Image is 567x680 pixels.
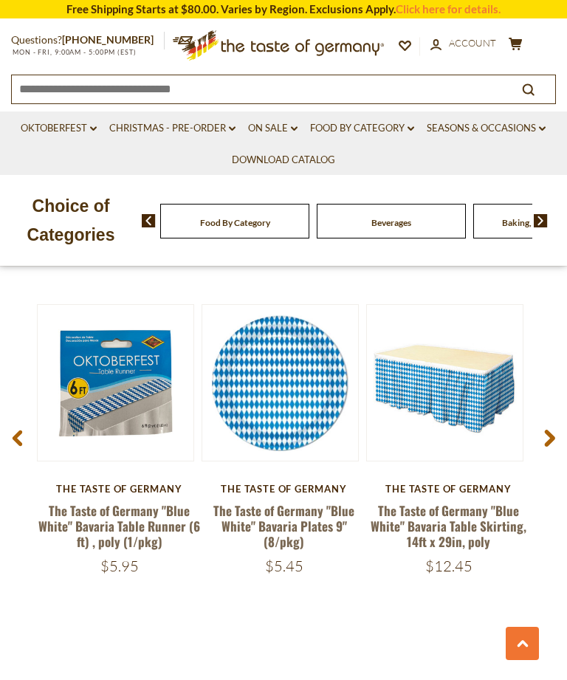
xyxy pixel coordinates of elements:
[200,217,270,228] a: Food By Category
[202,483,366,495] div: The Taste of Germany
[142,214,156,227] img: previous arrow
[21,120,97,137] a: Oktoberfest
[38,305,193,461] img: Blue White Bavaria Table Runner
[37,483,202,495] div: The Taste of Germany
[202,305,358,461] img: The Taste of Germany "Blue White" Bavaria Plates 9" (8/pkg)
[38,501,200,552] a: The Taste of Germany "Blue White" Bavaria Table Runner (6 ft) , poly (1/pkg)
[427,120,546,137] a: Seasons & Occasions
[232,152,335,168] a: Download Catalog
[213,501,354,552] a: The Taste of Germany "Blue White" Bavaria Plates 9" (8/pkg)
[100,557,139,575] span: $5.95
[109,120,236,137] a: Christmas - PRE-ORDER
[449,37,496,49] span: Account
[310,120,414,137] a: Food By Category
[367,305,523,461] img: The Taste of Germany "Blue White" Bavaria Table Skirting, 14ft x 29in, poly
[371,501,526,552] a: The Taste of Germany "Blue White" Bavaria Table Skirting, 14ft x 29in, poly
[396,2,501,16] a: Click here for details.
[371,217,411,228] a: Beverages
[11,31,165,49] p: Questions?
[265,557,303,575] span: $5.45
[366,483,531,495] div: The Taste of Germany
[248,120,298,137] a: On Sale
[37,245,530,267] h3: Related Products
[425,557,472,575] span: $12.45
[430,35,496,52] a: Account
[62,33,154,46] a: [PHONE_NUMBER]
[534,214,548,227] img: next arrow
[11,48,137,56] span: MON - FRI, 9:00AM - 5:00PM (EST)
